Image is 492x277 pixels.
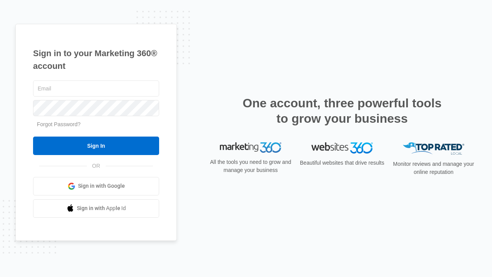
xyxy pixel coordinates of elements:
[33,137,159,155] input: Sign In
[78,182,125,190] span: Sign in with Google
[87,162,106,170] span: OR
[33,47,159,72] h1: Sign in to your Marketing 360® account
[33,177,159,195] a: Sign in with Google
[37,121,81,127] a: Forgot Password?
[208,158,294,174] p: All the tools you need to grow and manage your business
[33,80,159,97] input: Email
[220,142,281,153] img: Marketing 360
[33,199,159,218] a: Sign in with Apple Id
[391,160,477,176] p: Monitor reviews and manage your online reputation
[77,204,126,212] span: Sign in with Apple Id
[240,95,444,126] h2: One account, three powerful tools to grow your business
[403,142,464,155] img: Top Rated Local
[299,159,385,167] p: Beautiful websites that drive results
[311,142,373,154] img: Websites 360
